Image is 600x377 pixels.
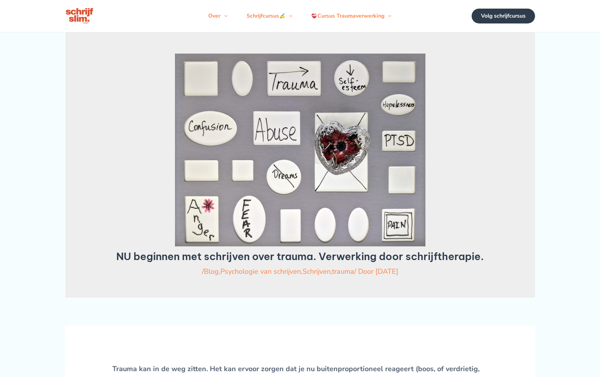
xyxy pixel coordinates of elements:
a: Blog [204,267,219,276]
span: Menu schakelen [285,4,292,28]
a: Cursus TraumaverwerkingMenu schakelen [302,4,401,28]
div: / / Door [94,266,506,276]
a: trauma [332,267,354,276]
img: Schrijven over trauma is schrijftherapie, hierbij vier voorbeelden ptss [175,54,425,246]
a: Volg schrijfcursus [472,9,535,23]
a: SchrijfcursusMenu schakelen [237,4,302,28]
nav: Navigatie op de site: Menu [199,4,401,28]
a: Schrijven [303,267,331,276]
a: OverMenu schakelen [199,4,237,28]
span: Menu schakelen [220,4,227,28]
a: [DATE] [375,267,398,276]
img: ❤️‍🩹 [312,13,317,19]
a: Psychologie van schrijven [220,267,301,276]
img: ✍️ [279,13,285,19]
h1: NU beginnen met schrijven over trauma. Verwerking door schrijftherapie. [94,250,506,262]
span: , , , [204,267,354,276]
span: Menu schakelen [384,4,391,28]
img: schrijfcursus schrijfslim academy [65,7,94,25]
